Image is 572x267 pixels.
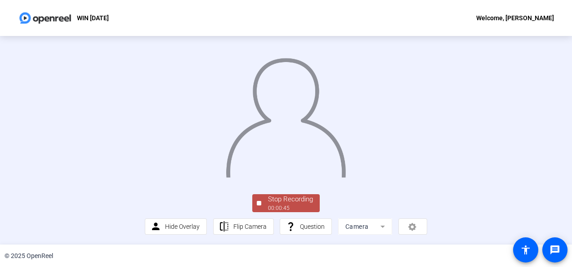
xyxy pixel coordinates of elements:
[150,221,161,232] mat-icon: person
[268,204,313,212] div: 00:00:45
[280,218,332,235] button: Question
[4,251,53,261] div: © 2025 OpenReel
[268,194,313,205] div: Stop Recording
[165,223,200,230] span: Hide Overlay
[300,223,325,230] span: Question
[18,9,72,27] img: OpenReel logo
[225,51,347,178] img: overlay
[233,223,267,230] span: Flip Camera
[550,245,560,255] mat-icon: message
[285,221,296,232] mat-icon: question_mark
[77,13,109,23] p: WIN [DATE]
[145,218,207,235] button: Hide Overlay
[476,13,554,23] div: Welcome, [PERSON_NAME]
[213,218,274,235] button: Flip Camera
[252,194,320,213] button: Stop Recording00:00:45
[219,221,230,232] mat-icon: flip
[520,245,531,255] mat-icon: accessibility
